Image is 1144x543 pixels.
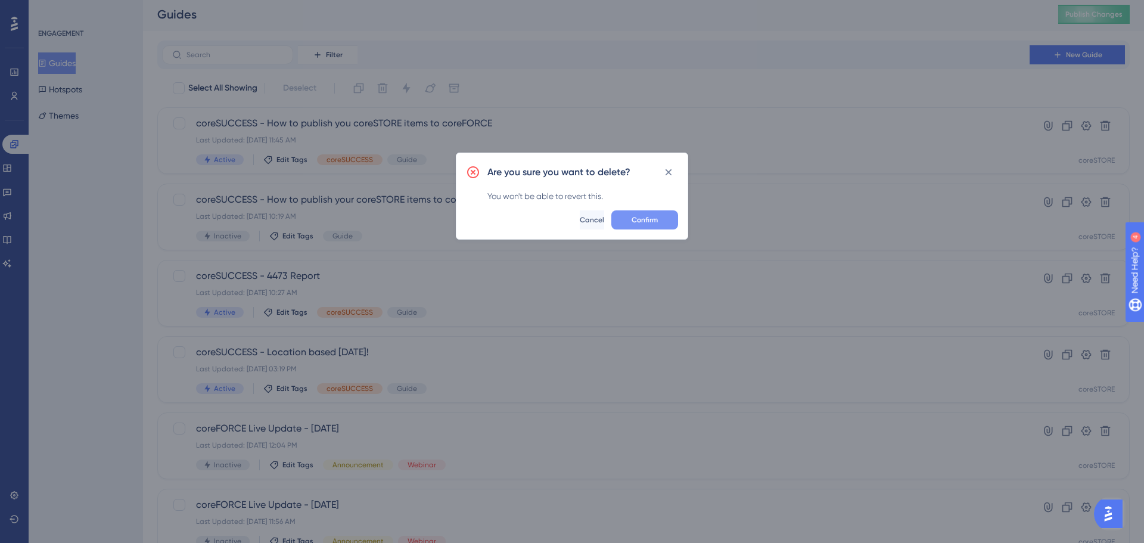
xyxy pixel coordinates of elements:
div: You won't be able to revert this. [487,189,678,203]
span: Confirm [632,215,658,225]
div: 4 [83,6,86,15]
iframe: UserGuiding AI Assistant Launcher [1094,496,1130,532]
h2: Are you sure you want to delete? [487,165,630,179]
span: Need Help? [28,3,74,17]
span: Cancel [580,215,604,225]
